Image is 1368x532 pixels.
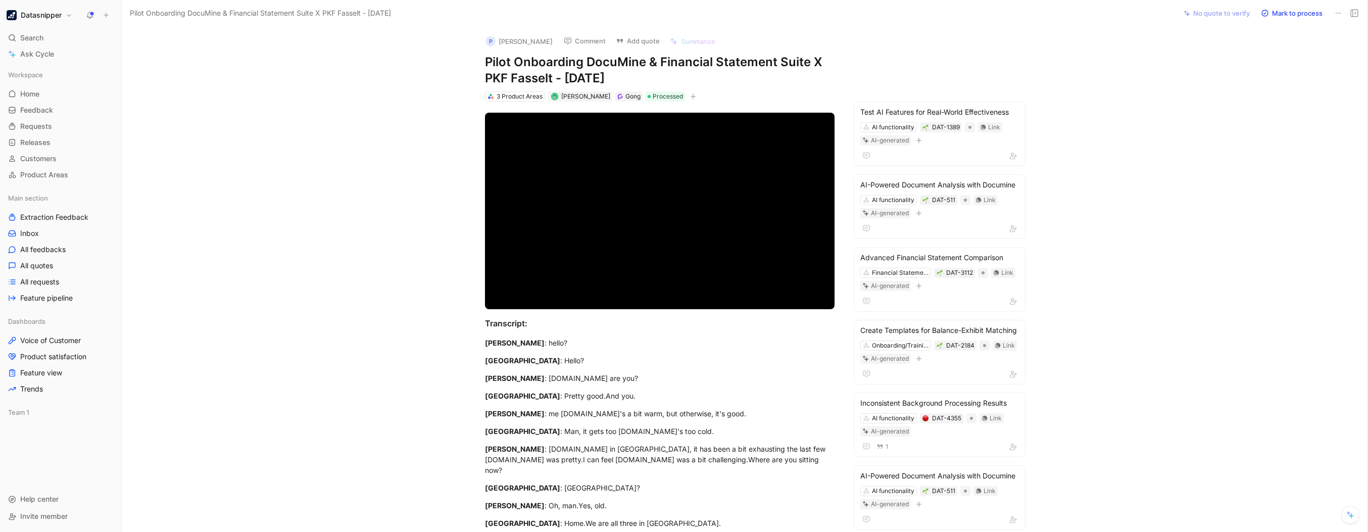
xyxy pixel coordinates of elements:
img: 🌱 [922,124,929,130]
div: Team 1 [4,405,117,420]
mark: [GEOGRAPHIC_DATA] [485,392,560,400]
a: Inbox [4,226,117,241]
a: Product Areas [4,167,117,182]
span: Search [20,32,43,44]
mark: [PERSON_NAME] [485,501,545,510]
span: Product satisfaction [20,352,86,362]
div: Inconsistent Background Processing Results [860,397,1019,409]
img: Datasnipper [7,10,17,20]
img: avatar [552,93,557,99]
a: Ask Cycle [4,46,117,62]
h1: Pilot Onboarding DocuMine & Financial Statement Suite X PKF Fasselt - [DATE] [485,54,835,86]
div: : Pretty good.And you. [485,391,835,401]
span: Product Areas [20,170,68,180]
span: Feedback [20,105,53,115]
div: 🌱 [936,269,943,276]
span: Processed [653,91,683,102]
div: DAT-1389 [932,122,960,132]
div: AI-generated [871,135,909,146]
a: All feedbacks [4,242,117,257]
span: Voice of Customer [20,335,81,346]
mark: [GEOGRAPHIC_DATA] [485,519,560,527]
span: Inbox [20,228,39,238]
div: 3 Product Areas [497,91,543,102]
div: AI functionality [872,122,914,132]
span: Feature pipeline [20,293,73,303]
div: Invite member [4,509,117,524]
span: Trends [20,384,43,394]
div: : [DOMAIN_NAME] in [GEOGRAPHIC_DATA], it has been a bit exhausting the last few [DOMAIN_NAME] was... [485,444,835,475]
div: : [GEOGRAPHIC_DATA]? [485,482,835,493]
div: Test AI Features for Real-World Effectiveness [860,106,1019,118]
div: Advanced Financial Statement Comparison [860,252,1019,264]
mark: [GEOGRAPHIC_DATA] [485,427,560,436]
div: AI-generated [871,354,909,364]
a: Feature pipeline [4,291,117,306]
button: 🌱 [922,197,929,204]
span: [PERSON_NAME] [561,92,610,100]
div: DAT-2184 [946,341,974,351]
div: Help center [4,492,117,507]
span: Home [20,89,39,99]
button: Summarize [665,34,720,49]
div: Link [984,486,996,496]
span: Summarize [681,37,715,46]
div: : Man, it gets too [DOMAIN_NAME]'s too cold. [485,426,835,437]
span: Help center [20,495,59,503]
a: Trends [4,381,117,397]
div: Create Templates for Balance-Exhibit Matching [860,324,1019,336]
span: Pilot Onboarding DocuMine & Financial Statement Suite X PKF Fasselt - [DATE] [130,7,391,19]
button: 1 [874,441,891,452]
button: Comment [559,34,610,48]
div: Link [1003,341,1015,351]
div: DAT-4355 [932,413,961,423]
div: Processed [646,91,685,102]
a: Feedback [4,103,117,118]
span: Ask Cycle [20,48,54,60]
div: : Oh, man.Yes, old. [485,500,835,511]
button: Mark to process [1256,6,1327,20]
span: Customers [20,154,57,164]
div: 🔴 [922,415,929,422]
div: Main sectionExtraction FeedbackInboxAll feedbacksAll quotesAll requestsFeature pipeline [4,190,117,306]
a: All quotes [4,258,117,273]
mark: [PERSON_NAME] [485,338,545,347]
div: AI-Powered Document Analysis with Documine [860,470,1019,482]
div: Main section [4,190,117,206]
div: AI functionality [872,486,914,496]
button: No quote to verify [1179,6,1254,20]
div: Team 1 [4,405,117,423]
button: 🌱 [922,488,929,495]
span: Feature view [20,368,62,378]
img: 🔴 [922,415,929,421]
div: Financial Statement Suite [872,268,929,278]
div: 🌱 [936,342,943,349]
div: Gong [625,91,641,102]
span: All requests [20,277,59,287]
button: Add quote [611,34,664,48]
div: Dashboards [4,314,117,329]
button: 🌱 [922,124,929,131]
div: DashboardsVoice of CustomerProduct satisfactionFeature viewTrends [4,314,117,397]
span: Team 1 [8,407,29,417]
div: Transcript: [485,317,835,329]
div: AI-generated [871,499,909,509]
mark: [PERSON_NAME] [485,374,545,382]
div: AI-generated [871,426,909,437]
span: Dashboards [8,316,45,326]
div: : me [DOMAIN_NAME]'s a bit warm, but otherwise, it's good. [485,408,835,419]
button: DatasnipperDatasnipper [4,8,75,22]
mark: [PERSON_NAME] [485,409,545,418]
div: AI functionality [872,413,914,423]
div: AI functionality [872,195,914,205]
div: Link [988,122,1000,132]
div: AI-generated [871,281,909,291]
h1: Datasnipper [21,11,62,20]
div: AI-Powered Document Analysis with Documine [860,179,1019,191]
a: All requests [4,274,117,289]
div: P [485,36,496,46]
span: All quotes [20,261,53,271]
